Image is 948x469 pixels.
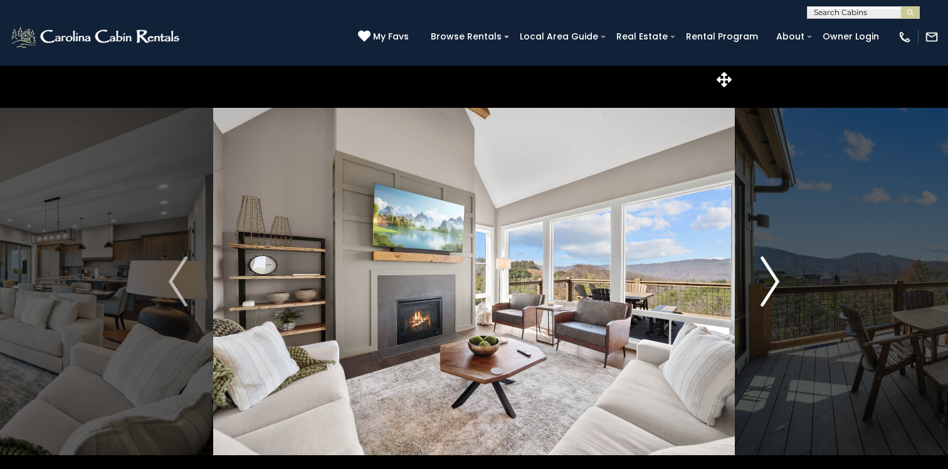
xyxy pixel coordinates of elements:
a: About [770,27,811,46]
img: White-1-2.png [9,24,183,50]
a: My Favs [358,30,412,44]
a: Browse Rentals [424,27,508,46]
a: Real Estate [610,27,674,46]
img: mail-regular-white.png [925,30,939,44]
span: My Favs [373,30,409,43]
a: Local Area Guide [513,27,604,46]
img: arrow [761,256,779,307]
img: phone-regular-white.png [898,30,912,44]
a: Rental Program [680,27,764,46]
img: arrow [169,256,187,307]
a: Owner Login [816,27,885,46]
